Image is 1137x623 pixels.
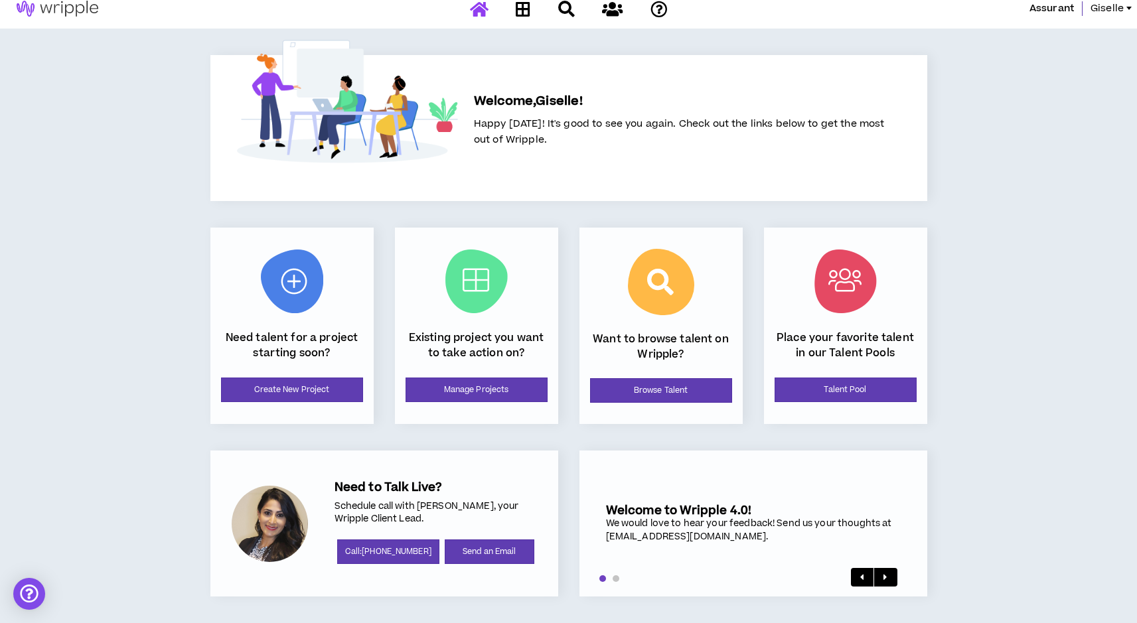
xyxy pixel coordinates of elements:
[1091,1,1124,16] span: Giselle
[474,117,885,147] span: Happy [DATE]! It's good to see you again. Check out the links below to get the most out of Wripple.
[590,332,732,362] p: Want to browse talent on Wripple?
[445,249,508,313] img: Current Projects
[474,92,885,111] h5: Welcome, Giselle !
[775,378,917,402] a: Talent Pool
[221,330,363,360] p: Need talent for a project starting soon?
[814,249,877,313] img: Talent Pool
[775,330,917,360] p: Place your favorite talent in our Talent Pools
[232,486,308,562] div: Kiran B.
[335,500,537,526] p: Schedule call with [PERSON_NAME], your Wripple Client Lead.
[606,504,901,518] h5: Welcome to Wripple 4.0!
[337,539,439,564] a: Call:[PHONE_NUMBER]
[406,330,548,360] p: Existing project you want to take action on?
[335,480,537,494] h5: Need to Talk Live?
[221,378,363,402] a: Create New Project
[606,518,901,543] div: We would love to hear your feedback! Send us your thoughts at [EMAIL_ADDRESS][DOMAIN_NAME].
[1029,1,1074,16] span: Assurant
[590,378,732,403] a: Browse Talent
[13,578,45,610] div: Open Intercom Messenger
[445,539,534,564] a: Send an Email
[261,249,323,313] img: New Project
[406,378,548,402] a: Manage Projects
